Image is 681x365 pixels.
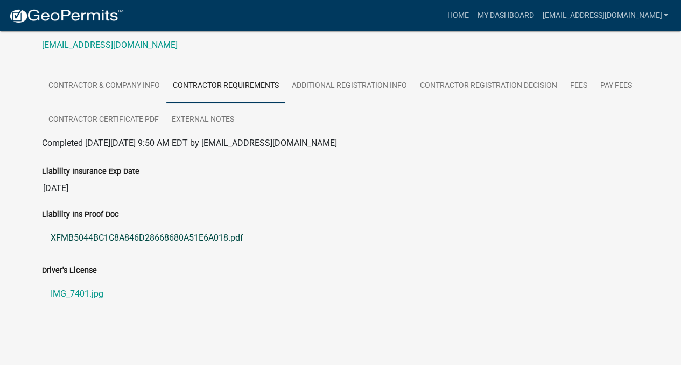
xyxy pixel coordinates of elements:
[42,211,119,219] label: Liability Ins Proof Doc
[594,69,638,103] a: Pay Fees
[166,69,285,103] a: Contractor Requirements
[285,69,413,103] a: Additional Registration Info
[473,5,538,26] a: My Dashboard
[564,69,594,103] a: Fees
[413,69,564,103] a: Contractor Registration Decision
[42,69,166,103] a: Contractor & Company Info
[42,267,97,275] label: Driver's License
[443,5,473,26] a: Home
[42,168,139,176] label: Liability Insurance Exp Date
[42,225,640,251] a: XFMB5044BC1C8A846D28668680A51E6A018.pdf
[42,281,640,307] a: IMG_7401.jpg
[42,40,178,50] a: [EMAIL_ADDRESS][DOMAIN_NAME]
[165,103,241,137] a: External Notes
[42,103,165,137] a: Contractor Certificate PDF
[42,138,337,148] span: Completed [DATE][DATE] 9:50 AM EDT by [EMAIL_ADDRESS][DOMAIN_NAME]
[538,5,672,26] a: [EMAIL_ADDRESS][DOMAIN_NAME]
